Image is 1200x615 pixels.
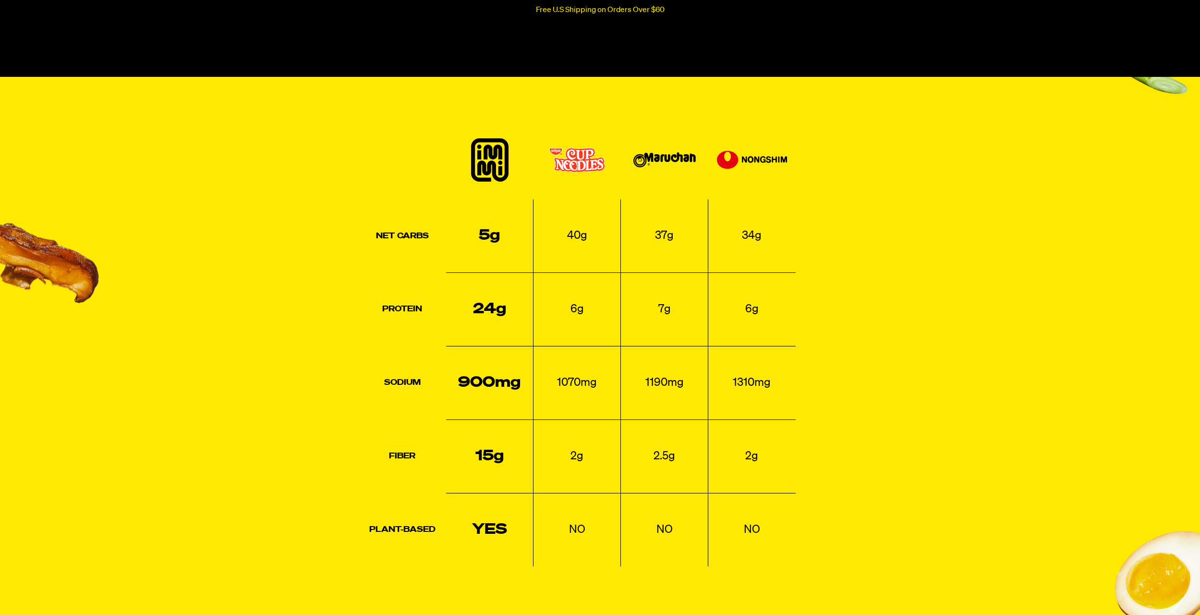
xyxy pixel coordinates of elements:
img: Nongshim [717,151,787,169]
td: 24g [446,273,533,346]
td: 40g [533,199,621,273]
td: 15g [446,420,533,493]
td: 37g [621,199,708,273]
td: 34g [708,199,796,273]
td: 5g [446,199,533,273]
td: 900mg [446,346,533,420]
td: 7g [621,273,708,346]
th: Sodium [359,346,446,420]
td: NO [621,493,708,567]
td: 2g [708,420,796,493]
img: immi [471,138,509,182]
td: 6g [533,273,621,346]
img: Maruchan [633,152,696,168]
img: Cup Noodles [549,148,605,172]
th: Plant-based [359,493,446,567]
td: 1070mg [533,346,621,420]
td: 6g [708,273,796,346]
th: Protein [359,273,446,346]
td: 2g [533,420,621,493]
th: Fiber [359,420,446,493]
td: 1190mg [621,346,708,420]
td: 1310mg [708,346,796,420]
td: NO [533,493,621,567]
td: 2.5g [621,420,708,493]
td: NO [708,493,796,567]
td: YES [446,493,533,567]
th: Net Carbs [359,199,446,273]
p: Free U.S Shipping on Orders Over $60 [536,6,665,14]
